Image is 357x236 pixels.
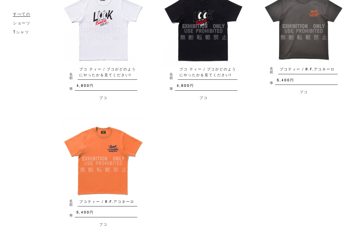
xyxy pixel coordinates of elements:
span: 5,400円 [75,210,137,217]
span: 名前 [69,73,78,80]
span: ブコ ティー / ブコがどのようにやったかを見てください! [178,67,237,80]
span: 名前 [69,199,78,206]
span: すべての [13,12,30,17]
span: ショーツ [13,21,30,25]
a: ブコティー / R.F.アコネーロ 名前ブコティー / R.F.アコネーロ 率5,400円 ブコ [63,118,144,228]
img: ブコティー / R.F.アコネーロ [63,118,144,199]
a: ショーツ [13,19,30,27]
span: 率 [69,214,75,217]
a: すべての [13,10,30,18]
p: ブコ [263,88,344,96]
p: ブコ [63,221,144,228]
span: 4,800円 [75,83,137,91]
p: ブコ [163,94,244,102]
span: ブコティー / R.F.アコネーロ [278,67,338,74]
span: 4,800円 [175,83,237,91]
span: 名前 [270,67,278,74]
span: 率 [169,87,175,91]
a: Tシャツ [13,28,29,36]
span: 名前 [169,73,178,80]
span: Tシャツ [13,30,29,34]
span: ブコティー / R.F.アコネーロ [78,199,137,207]
span: ブコ ティー / ブコがどのようにやったかを見てください! [78,67,137,80]
span: 率 [69,87,75,91]
p: ブコ [63,94,144,102]
span: 5,400円 [275,77,338,85]
span: 率 [270,81,275,85]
